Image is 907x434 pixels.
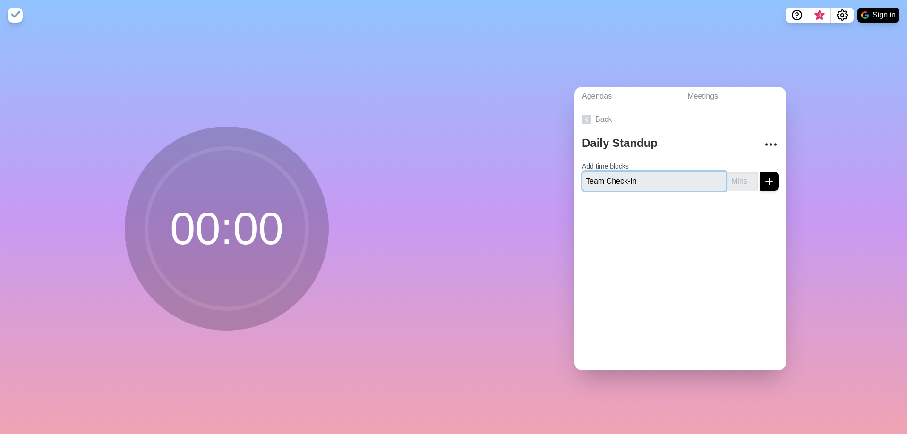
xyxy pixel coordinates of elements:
[727,172,758,191] input: Mins
[857,8,899,23] button: Sign in
[831,8,854,23] button: Settings
[816,12,823,19] span: 3
[762,135,780,154] button: More
[582,172,726,191] input: Name
[680,87,786,106] a: Meetings
[808,8,831,23] button: What’s new
[8,8,23,23] img: timeblocks logo
[582,162,629,170] label: Add time blocks
[861,11,869,19] img: google logo
[574,106,786,133] a: Back
[574,87,680,106] a: Agendas
[786,8,808,23] button: Help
